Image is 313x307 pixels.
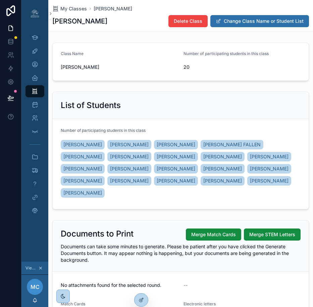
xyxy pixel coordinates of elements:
[184,64,301,70] span: 20
[186,228,241,241] button: Merge Match Cards
[168,15,208,27] button: Delete Class
[249,231,295,238] span: Merge STEM Letters
[60,5,87,12] span: My Classes
[31,283,40,291] span: MC
[63,165,102,172] span: [PERSON_NAME]
[247,152,291,161] a: [PERSON_NAME]
[201,164,245,173] a: [PERSON_NAME]
[63,141,102,148] span: [PERSON_NAME]
[203,141,261,148] span: [PERSON_NAME] FALLEN
[203,153,242,160] span: [PERSON_NAME]
[154,152,198,161] a: [PERSON_NAME]
[61,128,146,133] span: Number of participating students in this class
[203,165,242,172] span: [PERSON_NAME]
[21,27,48,225] div: scrollable content
[61,176,105,186] a: [PERSON_NAME]
[94,5,132,12] a: [PERSON_NAME]
[110,141,149,148] span: [PERSON_NAME]
[107,140,151,149] a: [PERSON_NAME]
[157,141,195,148] span: [PERSON_NAME]
[61,51,84,56] span: Class Name
[110,165,149,172] span: [PERSON_NAME]
[184,51,269,56] span: Number of participating students in this class
[61,100,121,111] h2: List of Students
[201,140,263,149] a: [PERSON_NAME] FALLEN
[61,244,289,263] span: Documents can take some minutes to generate. Please be patient after you have clicked the Generat...
[63,190,102,196] span: [PERSON_NAME]
[201,152,245,161] a: [PERSON_NAME]
[63,177,102,184] span: [PERSON_NAME]
[250,153,289,160] span: [PERSON_NAME]
[30,8,40,19] img: App logo
[210,15,309,27] button: Change Class Name or Student List
[247,164,291,173] a: [PERSON_NAME]
[61,64,178,70] span: [PERSON_NAME]
[203,177,242,184] span: [PERSON_NAME]
[107,164,151,173] a: [PERSON_NAME]
[250,177,289,184] span: [PERSON_NAME]
[157,153,195,160] span: [PERSON_NAME]
[61,282,178,289] span: No attachments found for the selected round.
[244,228,301,241] button: Merge STEM Letters
[61,140,105,149] a: [PERSON_NAME]
[247,176,291,186] a: [PERSON_NAME]
[174,18,202,24] span: Delete Class
[25,265,37,271] span: Viewing as Manda
[157,165,195,172] span: [PERSON_NAME]
[110,153,149,160] span: [PERSON_NAME]
[154,140,198,149] a: [PERSON_NAME]
[52,16,107,26] h1: [PERSON_NAME]
[201,176,245,186] a: [PERSON_NAME]
[157,177,195,184] span: [PERSON_NAME]
[61,301,85,306] span: Match Cards
[107,152,151,161] a: [PERSON_NAME]
[61,152,105,161] a: [PERSON_NAME]
[184,282,188,289] span: --
[191,231,236,238] span: Merge Match Cards
[61,188,105,198] a: [PERSON_NAME]
[63,153,102,160] span: [PERSON_NAME]
[184,301,216,306] span: Electronic letters
[61,164,105,173] a: [PERSON_NAME]
[110,177,149,184] span: [PERSON_NAME]
[154,176,198,186] a: [PERSON_NAME]
[250,165,289,172] span: [PERSON_NAME]
[107,176,151,186] a: [PERSON_NAME]
[52,5,87,12] a: My Classes
[61,228,134,239] h2: Documents to Print
[154,164,198,173] a: [PERSON_NAME]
